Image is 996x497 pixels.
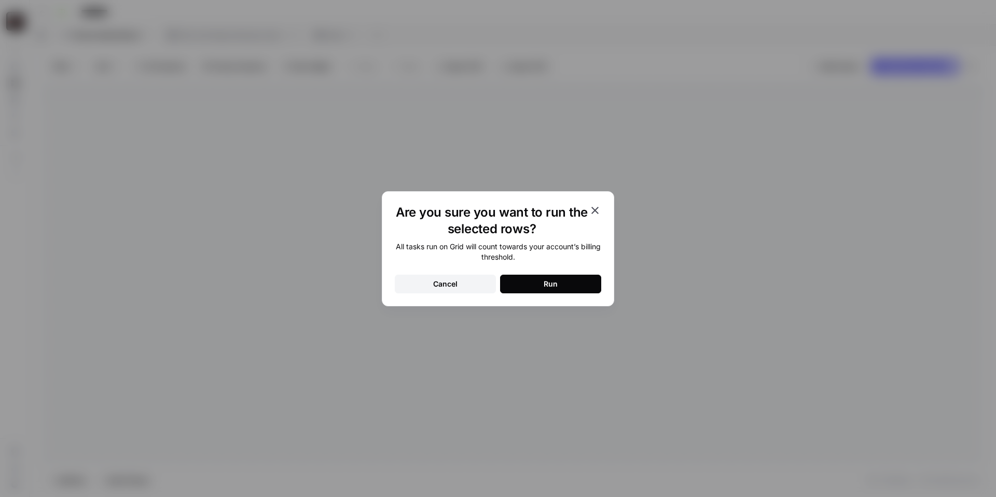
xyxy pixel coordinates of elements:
div: Cancel [433,279,458,289]
div: All tasks run on Grid will count towards your account’s billing threshold. [395,242,601,262]
h1: Are you sure you want to run the selected rows? [395,204,589,237]
button: Run [500,275,601,293]
div: Run [544,279,558,289]
button: Cancel [395,275,496,293]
